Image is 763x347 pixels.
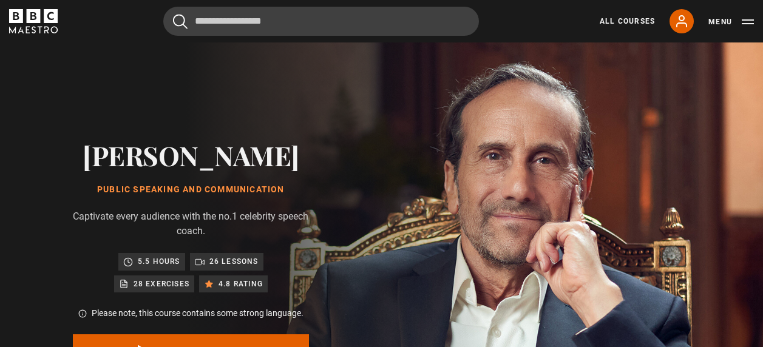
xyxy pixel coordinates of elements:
[163,7,479,36] input: Search
[219,278,263,290] p: 4.8 rating
[209,255,259,268] p: 26 lessons
[73,209,309,238] p: Captivate every audience with the no.1 celebrity speech coach.
[134,278,189,290] p: 28 exercises
[92,307,304,320] p: Please note, this course contains some strong language.
[73,140,309,170] h2: [PERSON_NAME]
[600,16,655,27] a: All Courses
[73,185,309,195] h1: Public Speaking and Communication
[9,9,58,33] svg: BBC Maestro
[708,16,754,28] button: Toggle navigation
[138,255,180,268] p: 5.5 hours
[173,14,188,29] button: Submit the search query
